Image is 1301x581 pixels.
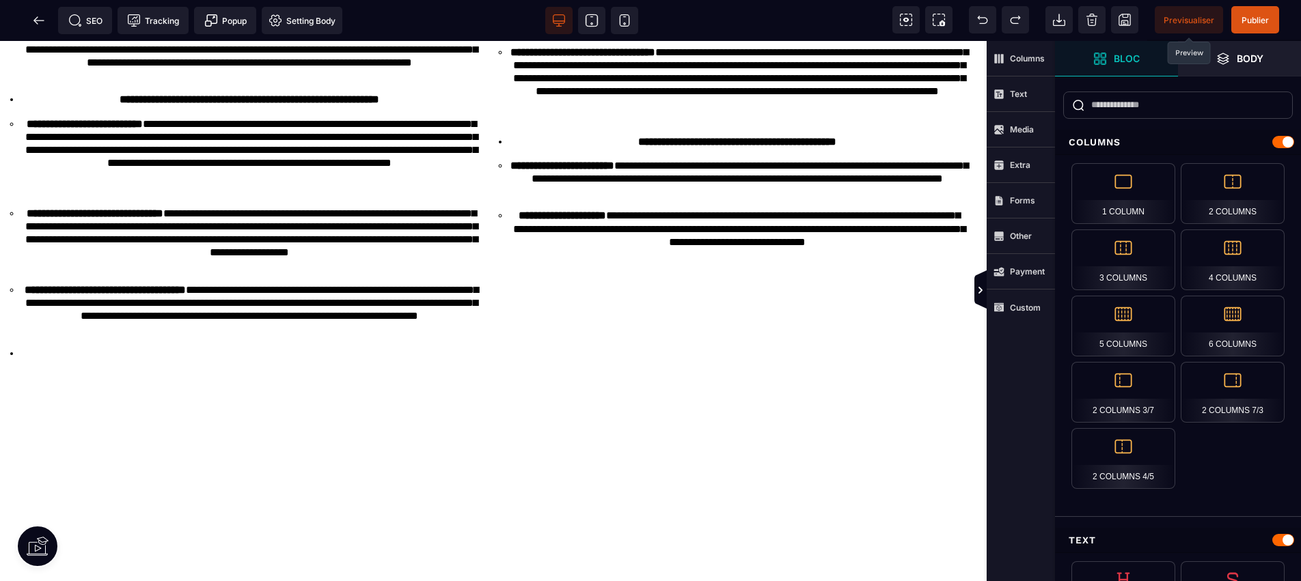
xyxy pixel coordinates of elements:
[1010,195,1035,206] strong: Forms
[1181,163,1285,224] div: 2 Columns
[1010,89,1027,99] strong: Text
[1237,53,1263,63] strong: Body
[1181,362,1285,423] div: 2 Columns 7/3
[1155,6,1223,33] span: Preview
[1010,302,1041,313] strong: Custom
[1071,296,1175,356] div: 5 Columns
[1071,229,1175,290] div: 3 Columns
[1181,229,1285,290] div: 4 Columns
[204,14,247,27] span: Popup
[1055,130,1301,155] div: Columns
[1071,163,1175,224] div: 1 Column
[1071,428,1175,489] div: 2 Columns 4/5
[1010,160,1030,170] strong: Extra
[1178,41,1301,76] span: Open Layer Manager
[269,14,335,27] span: Setting Body
[1010,231,1032,241] strong: Other
[892,6,920,33] span: View components
[1055,528,1301,553] div: Text
[1114,53,1140,63] strong: Bloc
[1055,41,1178,76] span: Open Blocks
[68,14,102,27] span: SEO
[925,6,953,33] span: Screenshot
[127,14,179,27] span: Tracking
[1010,124,1034,134] strong: Media
[1010,53,1045,63] strong: Columns
[1164,15,1214,25] span: Previsualiser
[1010,266,1045,277] strong: Payment
[1071,362,1175,423] div: 2 Columns 3/7
[1242,15,1269,25] span: Publier
[1181,296,1285,356] div: 6 Columns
